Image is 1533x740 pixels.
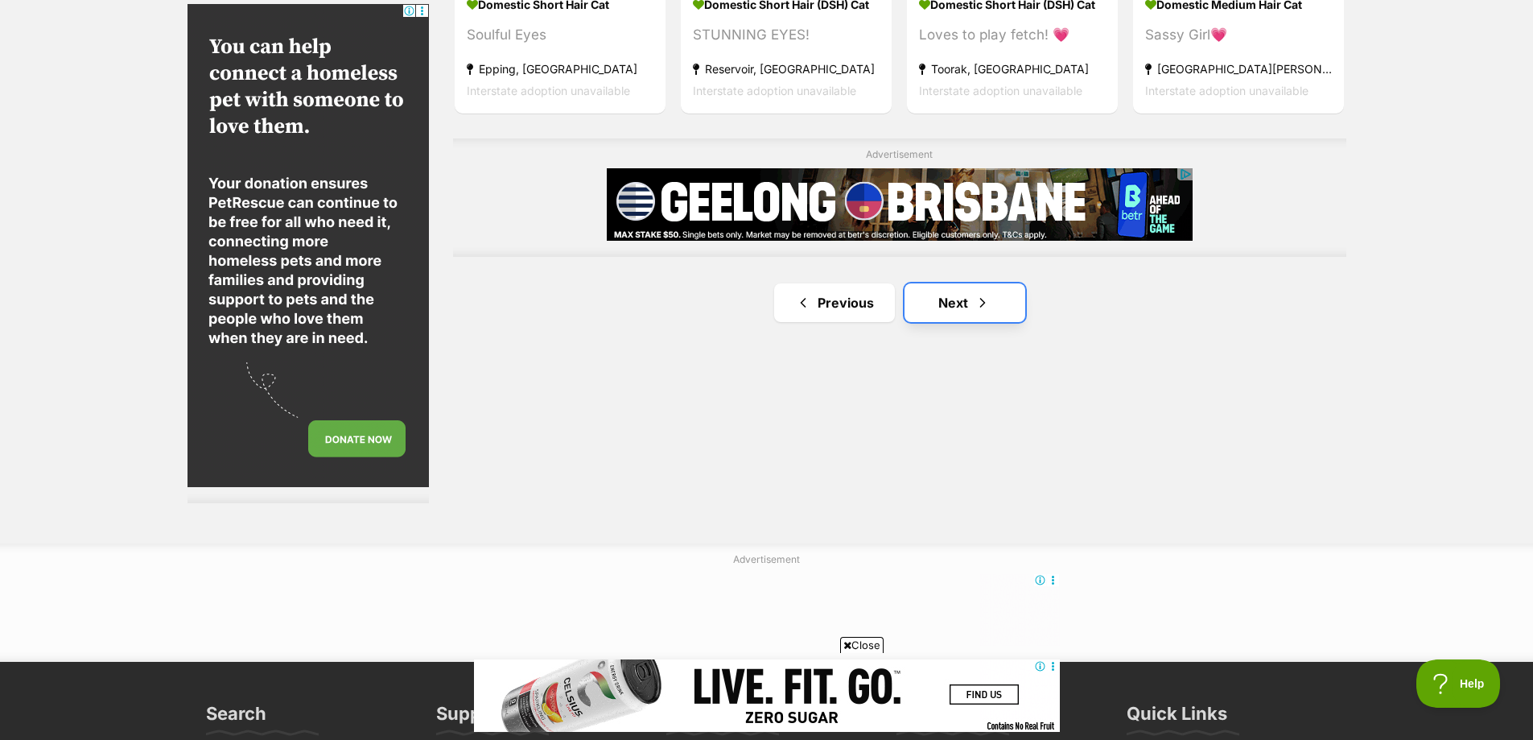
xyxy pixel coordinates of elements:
[1416,659,1501,708] iframe: Help Scout Beacon - Open
[919,23,1106,45] div: Loves to play fetch! 💗
[693,23,880,45] div: STUNNING EYES!
[467,83,630,97] span: Interstate adoption unavailable
[919,57,1106,79] strong: Toorak, [GEOGRAPHIC_DATA]
[840,637,884,653] span: Close
[774,283,895,322] a: Previous page
[1145,83,1308,97] span: Interstate adoption unavailable
[474,573,1060,646] iframe: Advertisement
[467,23,653,45] div: Soulful Eyes
[607,168,1193,241] iframe: Advertisement
[1145,57,1332,79] strong: [GEOGRAPHIC_DATA][PERSON_NAME][GEOGRAPHIC_DATA]
[693,57,880,79] strong: Reservoir, [GEOGRAPHIC_DATA]
[467,57,653,79] strong: Epping, [GEOGRAPHIC_DATA]
[1145,23,1332,45] div: Sassy Girl💗
[693,83,856,97] span: Interstate adoption unavailable
[919,83,1082,97] span: Interstate adoption unavailable
[453,283,1346,322] nav: Pagination
[905,283,1025,322] a: Next page
[1127,702,1227,734] h3: Quick Links
[474,659,1060,732] iframe: Advertisement
[436,702,506,734] h3: Support
[453,138,1346,257] div: Advertisement
[206,702,266,734] h3: Search
[188,4,429,487] iframe: Advertisement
